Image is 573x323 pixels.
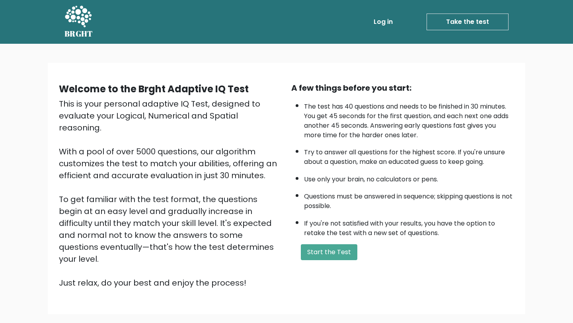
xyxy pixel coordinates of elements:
div: This is your personal adaptive IQ Test, designed to evaluate your Logical, Numerical and Spatial ... [59,98,282,289]
a: BRGHT [64,3,93,41]
div: A few things before you start: [291,82,514,94]
li: Try to answer all questions for the highest score. If you're unsure about a question, make an edu... [304,144,514,167]
a: Take the test [427,14,509,30]
b: Welcome to the Brght Adaptive IQ Test [59,82,249,95]
li: Use only your brain, no calculators or pens. [304,171,514,184]
li: If you're not satisfied with your results, you have the option to retake the test with a new set ... [304,215,514,238]
li: The test has 40 questions and needs to be finished in 30 minutes. You get 45 seconds for the firs... [304,98,514,140]
li: Questions must be answered in sequence; skipping questions is not possible. [304,188,514,211]
button: Start the Test [301,244,357,260]
h5: BRGHT [64,29,93,39]
a: Log in [370,14,396,30]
